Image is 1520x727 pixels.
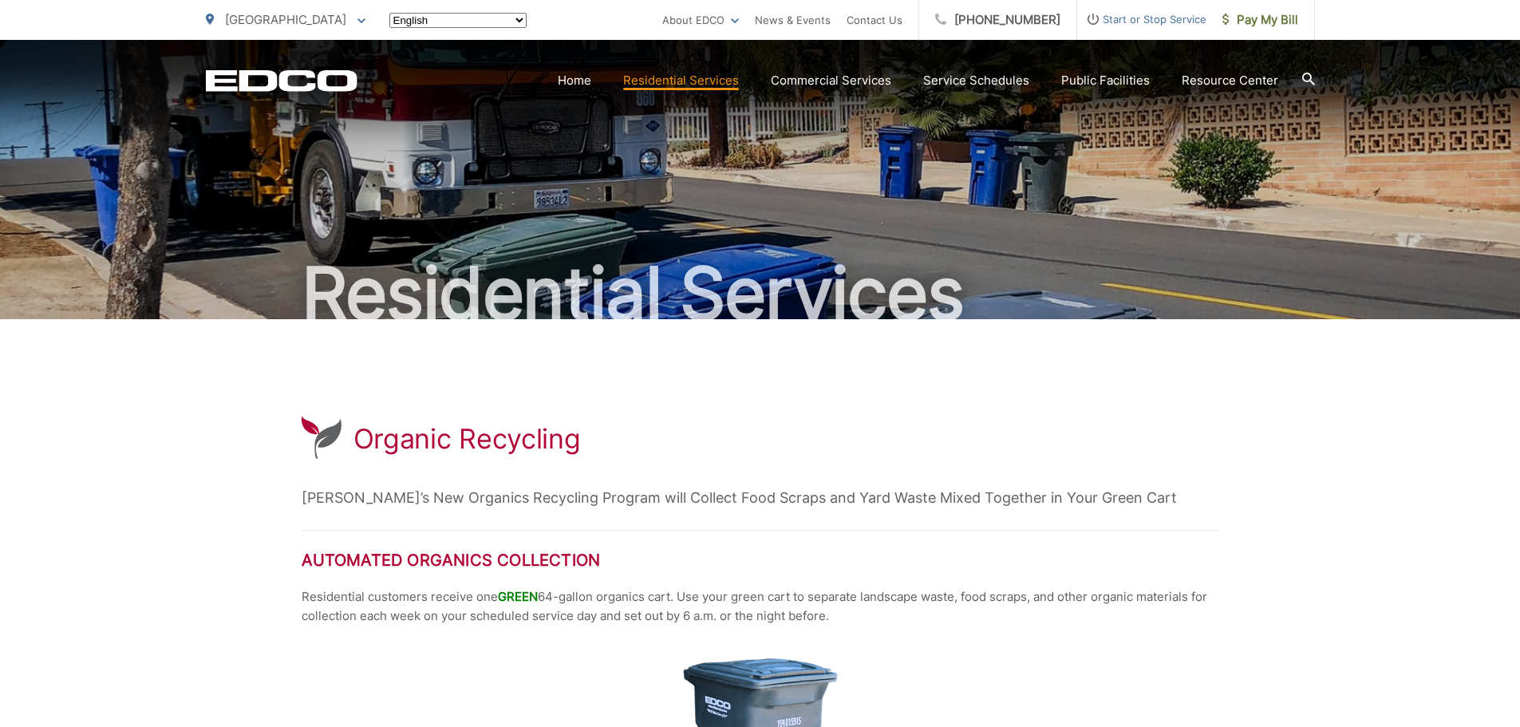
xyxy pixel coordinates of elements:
[755,10,831,30] a: News & Events
[498,589,538,604] span: GREEN
[1061,71,1150,90] a: Public Facilities
[1182,71,1278,90] a: Resource Center
[302,551,1219,570] h2: Automated Organics Collection
[847,10,902,30] a: Contact Us
[389,13,527,28] select: Select a language
[771,71,891,90] a: Commercial Services
[302,587,1219,626] p: Residential customers receive one 64-gallon organics cart. Use your green cart to separate landsc...
[302,486,1219,510] p: [PERSON_NAME]’s New Organics Recycling Program will Collect Food Scraps and Yard Waste Mixed Toge...
[353,423,581,455] h1: Organic Recycling
[1222,10,1298,30] span: Pay My Bill
[623,71,739,90] a: Residential Services
[923,71,1029,90] a: Service Schedules
[558,71,591,90] a: Home
[662,10,739,30] a: About EDCO
[206,254,1315,334] h2: Residential Services
[206,69,357,92] a: EDCD logo. Return to the homepage.
[225,12,346,27] span: [GEOGRAPHIC_DATA]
